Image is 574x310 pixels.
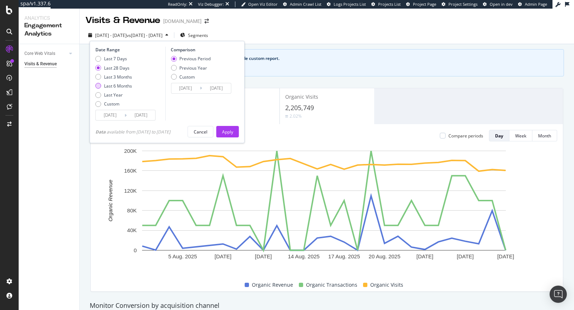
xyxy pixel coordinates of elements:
span: 2,205,749 [285,103,314,112]
a: Open in dev [483,1,513,7]
div: info banner [90,49,564,76]
span: vs [DATE] - [DATE] [127,32,163,38]
span: Open in dev [490,1,513,7]
a: Open Viz Editor [241,1,278,7]
div: See your organic search performance KPIs and metrics in a pre-made custom report. [106,55,555,62]
input: Start Date [96,110,124,120]
button: Week [509,130,532,141]
div: Last Year [104,92,123,98]
span: Organic Visits [285,93,318,100]
div: Last 3 Months [104,74,132,80]
a: Project Settings [442,1,477,7]
div: Core Web Vitals [24,50,55,57]
div: Comparison [171,47,233,53]
div: Date Range [95,47,164,53]
text: 5 Aug. 2025 [168,253,197,259]
div: Engagement Analytics [24,22,74,38]
div: Last 28 Days [95,65,132,71]
div: Custom [179,74,195,80]
text: 200K [124,148,137,154]
div: Last 28 Days [104,65,130,71]
text: Organic Revenue [107,180,113,222]
div: Week [515,133,526,139]
a: Admin Crawl List [283,1,321,7]
div: Previous Period [179,56,211,62]
div: Last 7 Days [104,56,127,62]
a: Projects List [371,1,401,7]
span: [DATE] - [DATE] [95,32,127,38]
div: arrow-right-arrow-left [204,19,209,24]
text: 80K [127,207,137,213]
text: 0 [134,247,137,253]
div: available from [DATE] to [DATE] [95,129,170,135]
a: Logs Projects List [327,1,366,7]
div: Last 6 Months [95,83,132,89]
span: Organic Revenue [252,281,293,289]
div: Visits & Revenue [24,60,57,68]
button: Month [532,130,557,141]
text: 40K [127,227,137,234]
div: Previous Year [171,65,211,71]
div: Custom [171,74,211,80]
div: Viz Debugger: [198,1,224,7]
div: Open Intercom Messenger [550,286,567,303]
button: Cancel [188,126,213,137]
div: Month [538,133,551,139]
div: Analytics [24,14,74,22]
div: Apply [222,129,233,135]
button: Apply [216,126,239,137]
a: Visits & Revenue [24,60,74,68]
span: Logs Projects List [334,1,366,7]
div: Custom [104,101,119,107]
button: Day [489,130,509,141]
text: [DATE] [417,253,433,259]
a: Project Page [406,1,436,7]
span: Admin Page [525,1,547,7]
button: Segments [177,29,211,41]
text: 160K [124,168,137,174]
input: End Date [127,110,155,120]
div: [DOMAIN_NAME] [163,18,202,25]
span: Data [95,129,107,135]
div: Cancel [194,129,207,135]
text: 14 Aug. 2025 [288,253,320,259]
text: [DATE] [457,253,474,259]
a: Admin Page [518,1,547,7]
div: Previous Period [171,56,211,62]
span: Organic Visits [370,281,403,289]
div: Last Year [95,92,132,98]
text: 120K [124,188,137,194]
button: [DATE] - [DATE]vs[DATE] - [DATE] [85,29,171,41]
div: Last 3 Months [95,74,132,80]
span: Open Viz Editor [248,1,278,7]
span: Admin Crawl List [290,1,321,7]
div: Compare periods [448,133,483,139]
text: [DATE] [215,253,231,259]
a: Core Web Vitals [24,50,67,57]
span: Projects List [378,1,401,7]
div: 2.02% [290,113,302,119]
span: Segments [188,32,208,38]
div: Custom [95,101,132,107]
text: [DATE] [255,253,272,259]
div: Last 6 Months [104,83,132,89]
div: Day [495,133,503,139]
span: Organic Transactions [306,281,357,289]
div: Visits & Revenue [85,14,160,27]
div: Last 7 Days [95,56,132,62]
div: Previous Year [179,65,207,71]
text: 20 Aug. 2025 [369,253,400,259]
span: Project Page [413,1,436,7]
text: [DATE] [497,253,514,259]
span: Project Settings [448,1,477,7]
div: ReadOnly: [168,1,187,7]
text: 17 Aug. 2025 [328,253,360,259]
img: Equal [285,115,288,117]
svg: A chart. [97,147,551,272]
input: End Date [202,83,231,93]
input: Start Date [171,83,200,93]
